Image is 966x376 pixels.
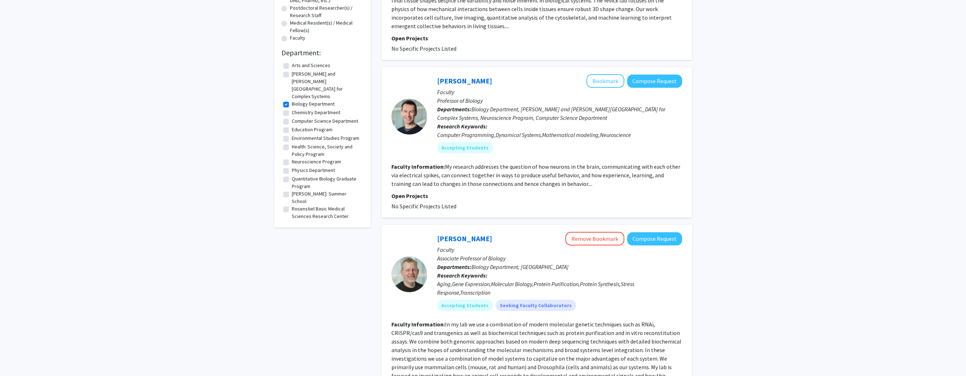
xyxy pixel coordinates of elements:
p: Faculty [437,88,682,96]
p: Open Projects [391,192,682,200]
label: Chemistry Department [292,109,340,116]
span: No Specific Projects Listed [391,203,456,210]
label: [PERSON_NAME] and [PERSON_NAME][GEOGRAPHIC_DATA] for Complex Systems [292,70,362,100]
label: Postdoctoral Researcher(s) / Research Staff [290,4,364,19]
mat-chip: Accepting Students [437,142,493,153]
button: Remove Bookmark [565,232,624,245]
span: Biology Department, [PERSON_NAME] and [PERSON_NAME][GEOGRAPHIC_DATA] for Complex Systems, Neurosc... [437,106,665,121]
p: Open Projects [391,34,682,42]
label: Faculty [290,34,305,42]
b: Faculty Information: [391,163,445,170]
label: Neuroscience Program [292,158,341,166]
label: School of Science, Engineering, and Technology [292,220,362,235]
button: Compose Request to Michael Marr [627,232,682,245]
mat-chip: Seeking Faculty Collaborators [496,300,576,311]
label: Health: Science, Society and Policy Program [292,143,362,158]
div: Aging,Gene Expression,Molecular Biology,Protein Purification,Protein Synthesis,Stress Response,Tr... [437,280,682,297]
b: Departments: [437,263,471,270]
label: Computer Science Department [292,117,358,125]
a: [PERSON_NAME] [437,76,492,85]
h2: Department: [281,49,364,57]
label: [PERSON_NAME]: Summer School [292,190,362,205]
label: Physics Department [292,167,335,174]
a: [PERSON_NAME] [437,234,492,243]
span: No Specific Projects Listed [391,45,456,52]
label: Education Program [292,126,332,133]
label: Medical Resident(s) / Medical Fellow(s) [290,19,364,34]
label: Rosenstiel Basic Medical Sciences Research Center [292,205,362,220]
button: Compose Request to Paul Miller [627,75,682,88]
div: Computer Programming,Dynamical Systems,Mathematical modeling,Neuroscience [437,131,682,139]
label: Environmental Studies Program [292,134,359,142]
label: Arts and Sciences [292,62,330,69]
p: Professor of Biology [437,96,682,105]
mat-chip: Accepting Students [437,300,493,311]
label: Quantitative Biology Graduate Program [292,175,362,190]
b: Faculty Information: [391,321,445,328]
span: Biology Department, [GEOGRAPHIC_DATA] [471,263,569,270]
b: Research Keywords: [437,123,487,130]
label: Biology Department [292,100,335,108]
p: Faculty [437,245,682,254]
b: Research Keywords: [437,272,487,279]
b: Departments: [437,106,471,113]
fg-read-more: My research addresses the question of how neurons in the brain, communicating with each other via... [391,163,680,187]
iframe: Chat [5,344,30,371]
button: Add Paul Miller to Bookmarks [586,74,624,88]
p: Associate Professor of Biology [437,254,682,263]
